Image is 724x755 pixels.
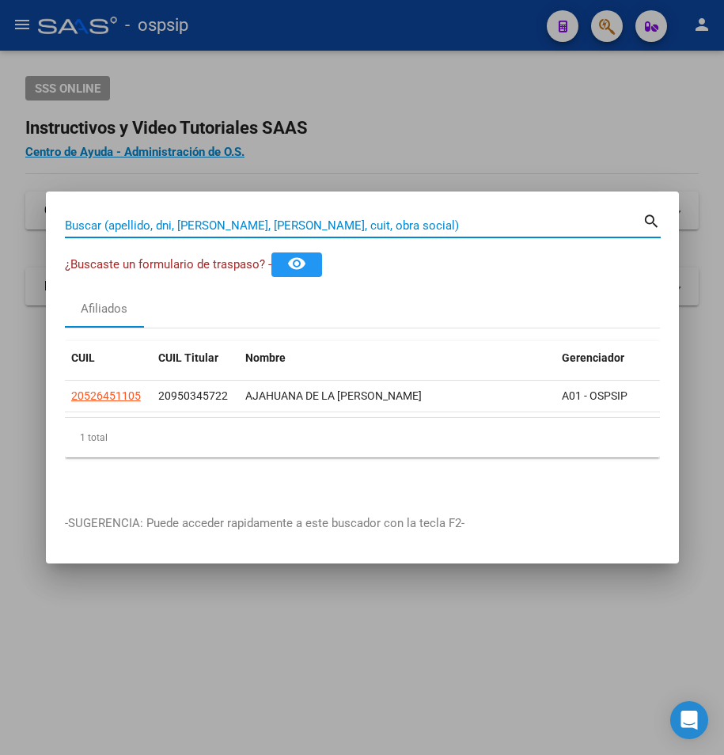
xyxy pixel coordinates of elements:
[65,341,152,375] datatable-header-cell: CUIL
[245,387,549,405] div: AJAHUANA DE LA [PERSON_NAME]
[71,351,95,364] span: CUIL
[81,300,127,318] div: Afiliados
[65,514,660,533] p: -SUGERENCIA: Puede acceder rapidamente a este buscador con la tecla F2-
[65,418,660,457] div: 1 total
[245,351,286,364] span: Nombre
[555,341,666,375] datatable-header-cell: Gerenciador
[643,211,661,230] mat-icon: search
[562,389,627,402] span: A01 - OSPSIP
[158,351,218,364] span: CUIL Titular
[65,257,271,271] span: ¿Buscaste un formulario de traspaso? -
[152,341,239,375] datatable-header-cell: CUIL Titular
[562,351,624,364] span: Gerenciador
[287,254,306,273] mat-icon: remove_red_eye
[670,701,708,739] div: Open Intercom Messenger
[158,389,228,402] span: 20950345722
[71,389,141,402] span: 20526451105
[239,341,555,375] datatable-header-cell: Nombre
